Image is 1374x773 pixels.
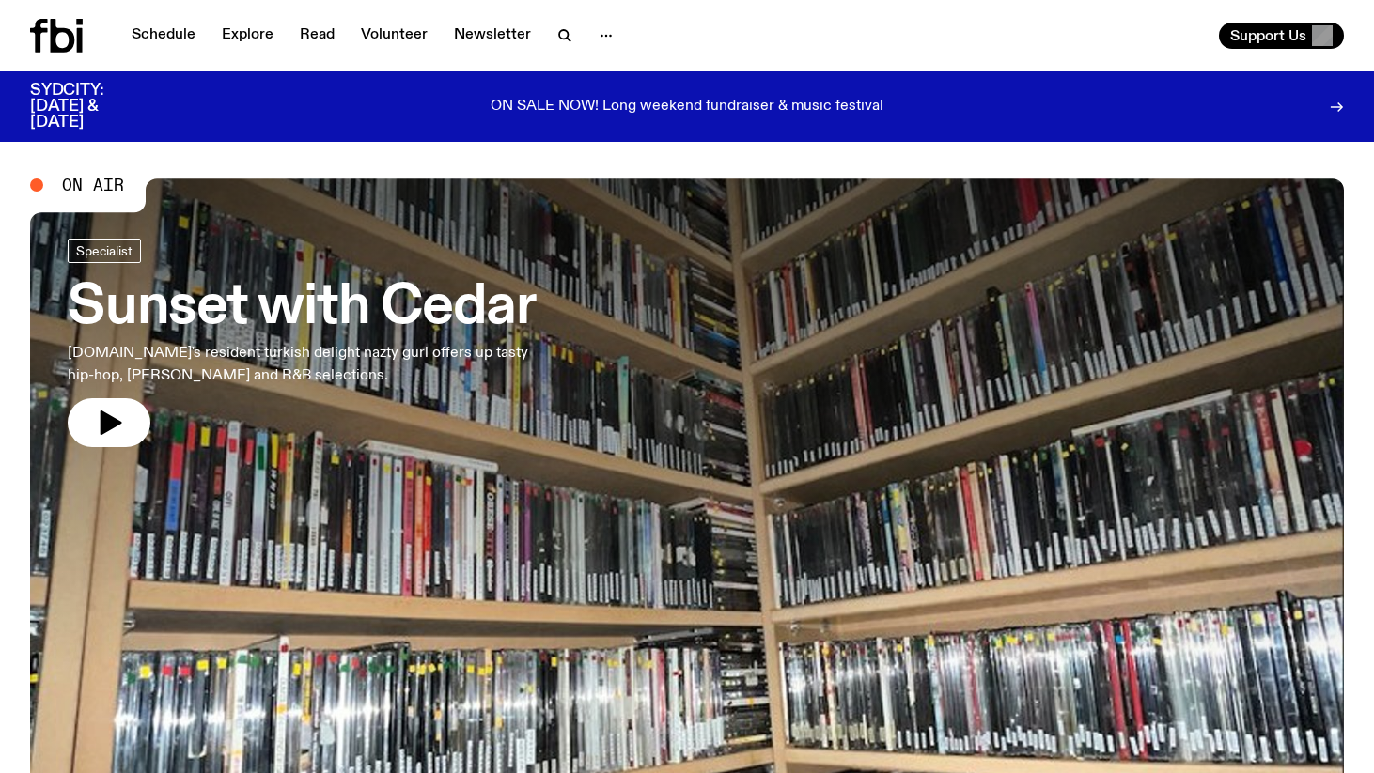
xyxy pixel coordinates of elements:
span: On Air [62,177,124,193]
h3: Sunset with Cedar [68,282,549,334]
h3: SYDCITY: [DATE] & [DATE] [30,83,150,131]
span: Specialist [76,243,133,257]
span: Support Us [1230,27,1306,44]
a: Newsletter [443,23,542,49]
a: Volunteer [350,23,439,49]
p: ON SALE NOW! Long weekend fundraiser & music festival [491,99,883,116]
a: Specialist [68,239,141,263]
a: Sunset with Cedar[DOMAIN_NAME]'s resident turkish delight nazty gurl offers up tasty hip-hop, [PE... [68,239,549,447]
button: Support Us [1219,23,1344,49]
a: Schedule [120,23,207,49]
a: Read [289,23,346,49]
a: Explore [211,23,285,49]
p: [DOMAIN_NAME]'s resident turkish delight nazty gurl offers up tasty hip-hop, [PERSON_NAME] and R&... [68,342,549,387]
